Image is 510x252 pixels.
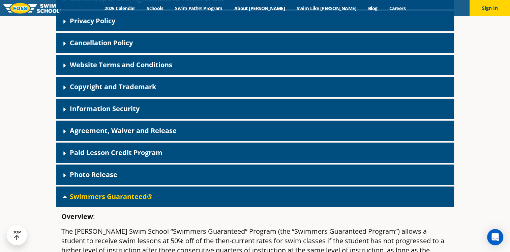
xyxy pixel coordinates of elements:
[56,77,454,97] div: Copyright and Trademark
[70,60,172,69] a: Website Terms and Conditions
[56,33,454,53] div: Cancellation Policy
[169,5,228,11] a: Swim Path® Program
[383,5,411,11] a: Careers
[70,192,153,201] a: Swimmers Guaranteed®
[56,165,454,185] div: Photo Release
[228,5,291,11] a: About [PERSON_NAME]
[3,3,61,14] img: FOSS Swim School Logo
[56,143,454,163] div: Paid Lesson Credit Program
[56,11,454,31] div: Privacy Policy
[56,186,454,207] div: Swimmers Guaranteed®
[56,55,454,75] div: Website Terms and Conditions
[141,5,169,11] a: Schools
[56,99,454,119] div: Information Security
[70,38,133,47] a: Cancellation Policy
[362,5,383,11] a: Blog
[70,104,140,113] a: Information Security
[291,5,362,11] a: Swim Like [PERSON_NAME]
[487,229,503,245] div: Open Intercom Messenger
[56,121,454,141] div: Agreement, Waiver and Release
[70,126,177,135] a: Agreement, Waiver and Release
[61,212,449,221] p: :
[70,148,162,157] a: Paid Lesson Credit Program
[70,170,117,179] a: Photo Release
[70,16,115,25] a: Privacy Policy
[70,82,156,91] a: Copyright and Trademark
[99,5,141,11] a: 2025 Calendar
[13,230,21,241] div: TOP
[61,212,93,221] strong: Overview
